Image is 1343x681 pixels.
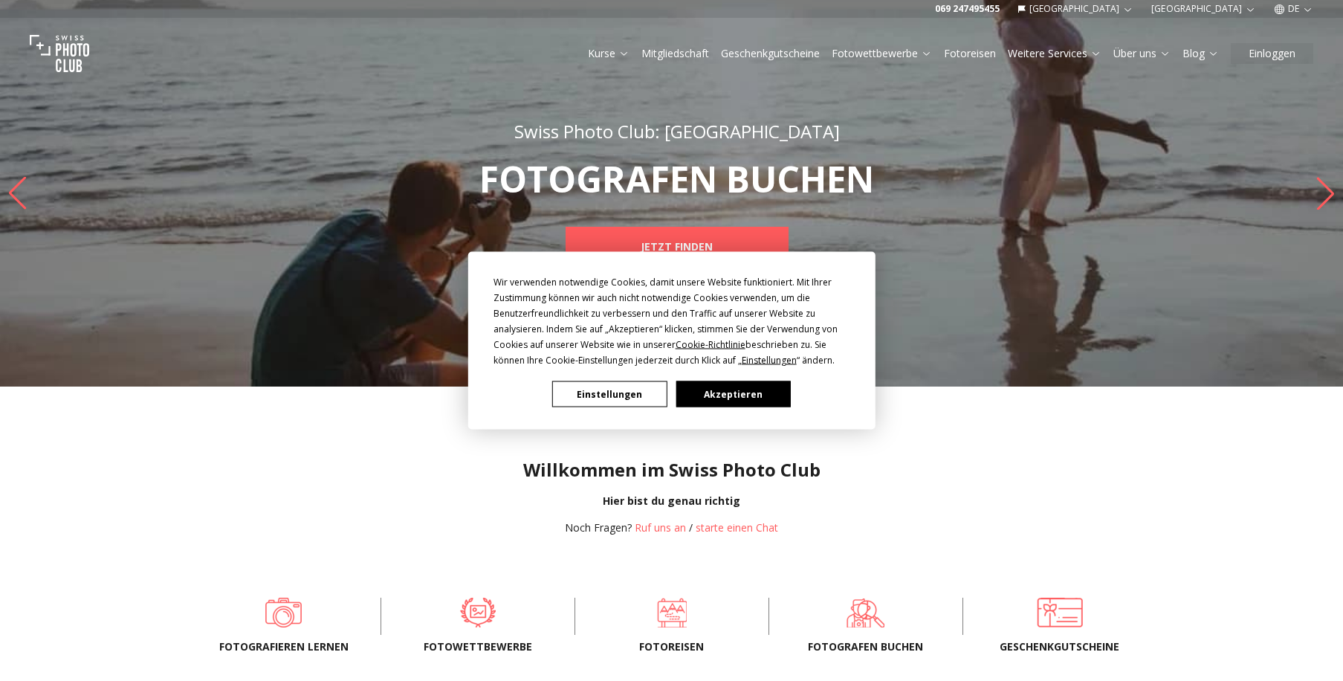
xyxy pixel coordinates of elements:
[467,252,875,430] div: Cookie Consent Prompt
[493,274,850,368] div: Wir verwenden notwendige Cookies, damit unsere Website funktioniert. Mit Ihrer Zustimmung können ...
[742,354,797,367] span: Einstellungen
[676,338,745,351] span: Cookie-Richtlinie
[676,381,790,407] button: Akzeptieren
[552,381,667,407] button: Einstellungen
